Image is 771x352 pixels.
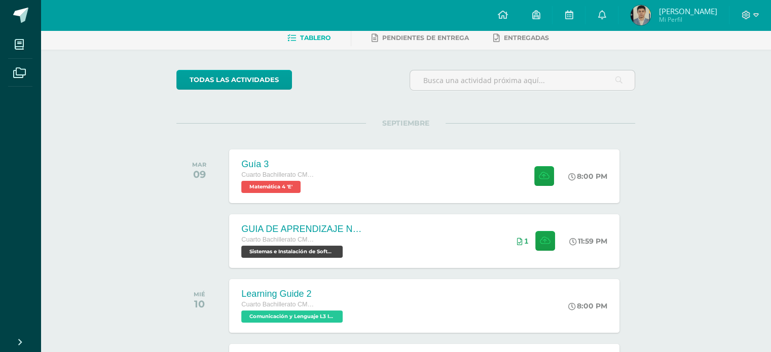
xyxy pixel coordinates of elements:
div: MAR [192,161,206,168]
div: 11:59 PM [569,237,607,246]
span: Pendientes de entrega [382,34,469,42]
a: todas las Actividades [176,70,292,90]
span: Cuarto Bachillerato CMP Bachillerato en CCLL con Orientación en Computación [241,171,317,178]
a: Pendientes de entrega [372,30,469,46]
a: Entregadas [493,30,549,46]
span: Cuarto Bachillerato CMP Bachillerato en CCLL con Orientación en Computación [241,236,317,243]
div: 8:00 PM [568,172,607,181]
div: 10 [194,298,205,310]
span: Tablero [300,34,331,42]
div: 8:00 PM [568,301,607,310]
span: Entregadas [504,34,549,42]
div: 09 [192,168,206,180]
div: Guía 3 [241,159,317,170]
span: Cuarto Bachillerato CMP Bachillerato en CCLL con Orientación en Computación [241,301,317,308]
span: SEPTIEMBRE [366,119,446,128]
div: Archivos entregados [517,237,528,245]
div: GUIA DE APRENDIZAJE NO 3 / EJERCICIOS DE CICLOS EN PDF [241,224,363,234]
input: Busca una actividad próxima aquí... [410,70,635,90]
div: MIÉ [194,291,205,298]
a: Tablero [287,30,331,46]
span: 1 [524,237,528,245]
span: Matemática 4 'E' [241,181,301,193]
img: 7fee766d8ac52d7d257e4f31d949d49f.png [631,5,651,25]
span: Comunicación y Lenguaje L3 Inglés 'E' [241,310,343,323]
div: Learning Guide 2 [241,289,345,299]
span: Sistemas e Instalación de Software (Desarrollo de Software) 'E' [241,246,343,258]
span: Mi Perfil [658,15,717,24]
span: [PERSON_NAME] [658,6,717,16]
